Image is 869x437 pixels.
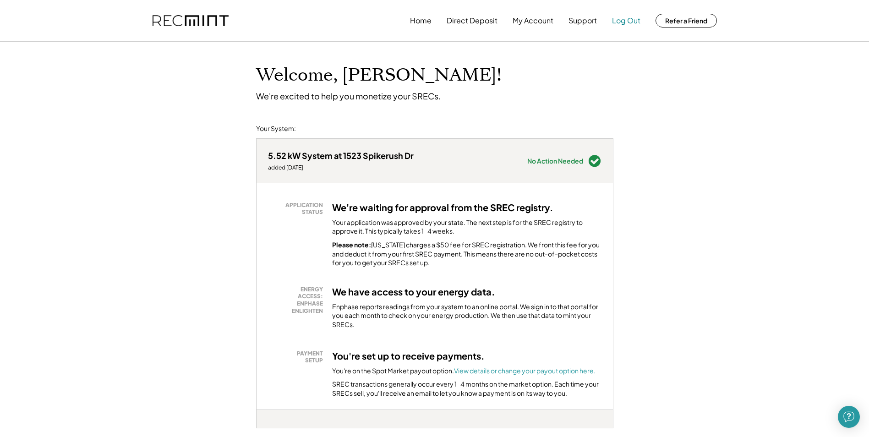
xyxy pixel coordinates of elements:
[153,15,229,27] img: recmint-logotype%403x.png
[256,428,285,432] div: t2qt5nhz - MD 1.5x (BT)
[332,302,601,329] div: Enphase reports readings from your system to an online portal. We sign in to that portal for you ...
[454,366,596,375] a: View details or change your payout option here.
[256,65,502,86] h1: Welcome, [PERSON_NAME]!
[332,218,601,236] div: Your application was approved by your state. The next step is for the SREC registry to approve it...
[273,202,323,216] div: APPLICATION STATUS
[332,286,495,298] h3: We have access to your energy data.
[332,380,601,398] div: SREC transactions generally occur every 1-4 months on the market option. Each time your SRECs sel...
[256,91,441,101] div: We're excited to help you monetize your SRECs.
[838,406,860,428] div: Open Intercom Messenger
[332,202,553,213] h3: We're waiting for approval from the SREC registry.
[656,14,717,27] button: Refer a Friend
[612,11,640,30] button: Log Out
[447,11,497,30] button: Direct Deposit
[410,11,432,30] button: Home
[332,366,596,376] div: You're on the Spot Market payout option.
[332,240,371,249] strong: Please note:
[273,286,323,314] div: ENERGY ACCESS: ENPHASE ENLIGHTEN
[568,11,597,30] button: Support
[268,164,414,171] div: added [DATE]
[527,158,583,164] div: No Action Needed
[273,350,323,364] div: PAYMENT SETUP
[513,11,553,30] button: My Account
[268,150,414,161] div: 5.52 kW System at 1523 Spikerush Dr
[332,240,601,268] div: [US_STATE] charges a $50 fee for SREC registration. We front this fee for you and deduct it from ...
[256,124,296,133] div: Your System:
[332,350,485,362] h3: You're set up to receive payments.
